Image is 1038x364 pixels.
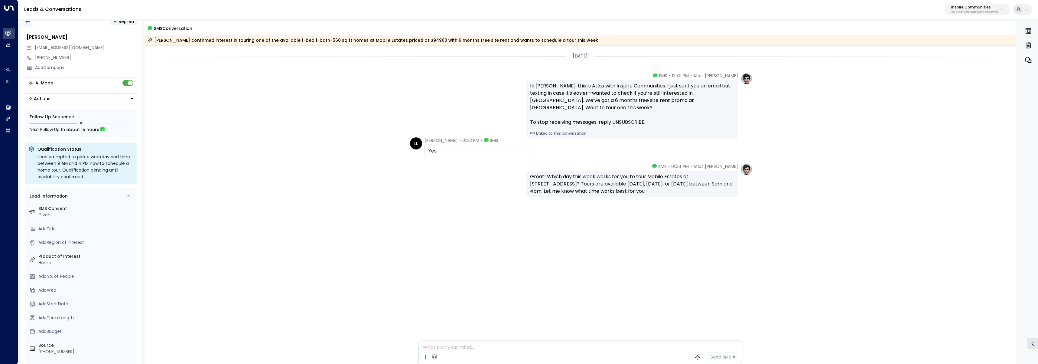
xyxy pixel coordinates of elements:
div: Yes [428,147,529,155]
div: AddRegion of Interest [38,239,135,246]
span: • [690,163,692,169]
span: SMS [659,73,667,79]
span: 12:30 PM [672,73,689,79]
div: [PHONE_NUMBER] [38,349,135,355]
span: 01:34 PM [671,163,689,169]
span: Replied [119,18,134,25]
a: Leads & Conversations [24,6,81,13]
div: AddNo. of People [38,273,135,280]
span: • [668,163,670,169]
div: AddStart Date [38,301,135,307]
div: [PHONE_NUMBER] [35,54,137,61]
button: Inspire Communities5ac0484e-0702-4bbb-8380-6168aea91a66 [945,4,1010,15]
span: llittle760@gmail.com [35,44,105,51]
div: Great! Which day this week works for you to tour Mobile Estates at [STREET_ADDRESS]? Tours are av... [530,173,734,195]
label: Product of Interest [38,253,135,260]
div: LL [410,137,422,149]
div: [PERSON_NAME] [27,34,137,41]
span: [PERSON_NAME] [425,137,458,143]
p: Qualification Status [37,146,134,152]
div: Given [38,212,135,218]
span: • [690,73,692,79]
div: Button group with a nested menu [25,93,137,104]
div: Hi [PERSON_NAME], this is Atlas with Inspire Communities. I just sent you an email but texting in... [530,82,734,126]
span: SMS [490,137,498,143]
span: 01:32 PM [462,137,479,143]
div: • [114,16,117,27]
span: Atlas [PERSON_NAME] [693,163,738,169]
div: AddBudget [38,328,135,335]
button: Actions [25,93,137,104]
img: profile-logo.png [740,163,753,175]
p: 5ac0484e-0702-4bbb-8380-6168aea91a66 [951,11,998,13]
div: AddTitle [38,226,135,232]
div: [PERSON_NAME] confirmed interest in touring one of the available 1-bed 1-bath-560 sq ft homes at ... [148,37,598,43]
span: • [669,73,670,79]
div: AI Mode [35,80,53,86]
span: • [481,137,482,143]
div: Actions [28,96,50,101]
label: SMS Consent [38,205,135,212]
div: Next Follow Up: [30,126,132,133]
div: [DATE] [570,52,590,61]
span: Atlas [PERSON_NAME] [693,73,738,79]
span: SMS Conversation [154,25,192,32]
span: • [459,137,461,143]
a: Linked to this conversation [530,131,734,136]
div: Lead prompted to pick a weekday and time between 9 AM and 4 PM now to schedule a home tour. Quali... [37,153,134,180]
div: Lead Information [28,193,68,199]
span: SMS [658,163,667,169]
img: profile-logo.png [740,73,753,85]
span: In about 15 hours [61,126,99,133]
div: AddTerm Length [38,315,135,321]
p: Inspire Communities [951,5,998,9]
div: Follow Up Sequence [30,114,132,120]
div: AddCompany [35,64,137,71]
span: [EMAIL_ADDRESS][DOMAIN_NAME] [35,44,105,51]
div: Home [38,260,135,266]
div: AddArea [38,287,135,293]
label: Source [38,342,135,349]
